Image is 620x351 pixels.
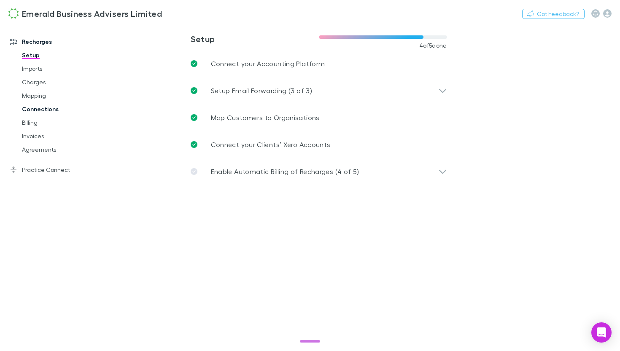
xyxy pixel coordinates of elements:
[13,89,103,102] a: Mapping
[211,139,331,150] p: Connect your Clients’ Xero Accounts
[13,48,103,62] a: Setup
[184,50,454,77] a: Connect your Accounting Platform
[184,104,454,131] a: Map Customers to Organisations
[13,62,103,75] a: Imports
[2,163,103,177] a: Practice Connect
[211,59,325,69] p: Connect your Accounting Platform
[591,322,612,343] div: Open Intercom Messenger
[191,34,319,44] h3: Setup
[3,3,167,24] a: Emerald Business Advisers Limited
[184,158,454,185] div: Enable Automatic Billing of Recharges (4 of 5)
[13,143,103,156] a: Agreements
[184,77,454,104] div: Setup Email Forwarding (3 of 3)
[2,35,103,48] a: Recharges
[184,131,454,158] a: Connect your Clients’ Xero Accounts
[13,75,103,89] a: Charges
[13,129,103,143] a: Invoices
[419,42,447,49] span: 4 of 5 done
[13,102,103,116] a: Connections
[8,8,19,19] img: Emerald Business Advisers Limited's Logo
[13,116,103,129] a: Billing
[211,113,320,123] p: Map Customers to Organisations
[211,86,312,96] p: Setup Email Forwarding (3 of 3)
[522,9,585,19] button: Got Feedback?
[211,166,359,177] p: Enable Automatic Billing of Recharges (4 of 5)
[22,8,162,19] h3: Emerald Business Advisers Limited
